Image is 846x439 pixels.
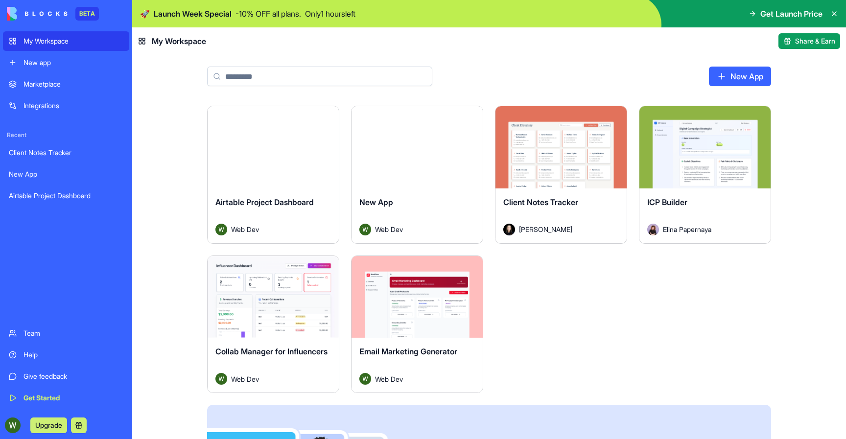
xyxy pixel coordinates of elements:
button: Share & Earn [778,33,840,49]
div: Help [23,350,123,360]
a: Collab Manager for InfluencersAvatarWeb Dev [207,255,339,393]
div: Integrations [23,101,123,111]
a: Client Notes Tracker [3,143,129,162]
div: Team [23,328,123,338]
span: 🚀 [140,8,150,20]
a: Email Marketing GeneratorAvatarWeb Dev [351,255,483,393]
img: Avatar [215,373,227,385]
a: Team [3,323,129,343]
a: New App [3,164,129,184]
a: Airtable Project DashboardAvatarWeb Dev [207,106,339,244]
img: Avatar [359,373,371,385]
a: New App [709,67,771,86]
span: Web Dev [231,224,259,234]
div: Client Notes Tracker [9,148,123,158]
span: Client Notes Tracker [503,197,578,207]
img: Avatar [215,224,227,235]
img: logo [7,7,68,21]
div: New App [9,169,123,179]
a: Integrations [3,96,129,116]
span: My Workspace [152,35,206,47]
span: Airtable Project Dashboard [215,197,314,207]
a: BETA [7,7,99,21]
div: Give feedback [23,371,123,381]
a: My Workspace [3,31,129,51]
img: Avatar [359,224,371,235]
button: Upgrade [30,417,67,433]
span: [PERSON_NAME] [519,224,572,234]
span: Recent [3,131,129,139]
div: Marketplace [23,79,123,89]
a: Airtable Project Dashboard [3,186,129,206]
span: Share & Earn [795,36,835,46]
span: Elina Papernaya [663,224,711,234]
span: Email Marketing Generator [359,347,457,356]
a: New app [3,53,129,72]
a: Get Started [3,388,129,408]
a: Client Notes TrackerAvatar[PERSON_NAME] [495,106,627,244]
div: Get Started [23,393,123,403]
span: Web Dev [375,374,403,384]
div: New app [23,58,123,68]
span: Web Dev [375,224,403,234]
span: Launch Week Special [154,8,232,20]
div: BETA [75,7,99,21]
a: Upgrade [30,420,67,430]
a: Help [3,345,129,365]
p: - 10 % OFF all plans. [235,8,301,20]
span: Web Dev [231,374,259,384]
a: New AppAvatarWeb Dev [351,106,483,244]
img: Avatar [647,224,659,235]
span: Get Launch Price [760,8,822,20]
a: Give feedback [3,367,129,386]
div: My Workspace [23,36,123,46]
span: Collab Manager for Influencers [215,347,328,356]
a: ICP BuilderAvatarElina Papernaya [639,106,771,244]
span: ICP Builder [647,197,687,207]
img: ACg8ocJfX902z323eJv0WgYs8to-prm3hRyyT9LVmbu9YU5sKTReeg=s96-c [5,417,21,433]
a: Marketplace [3,74,129,94]
div: Airtable Project Dashboard [9,191,123,201]
span: New App [359,197,393,207]
p: Only 1 hours left [305,8,355,20]
img: Avatar [503,224,515,235]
